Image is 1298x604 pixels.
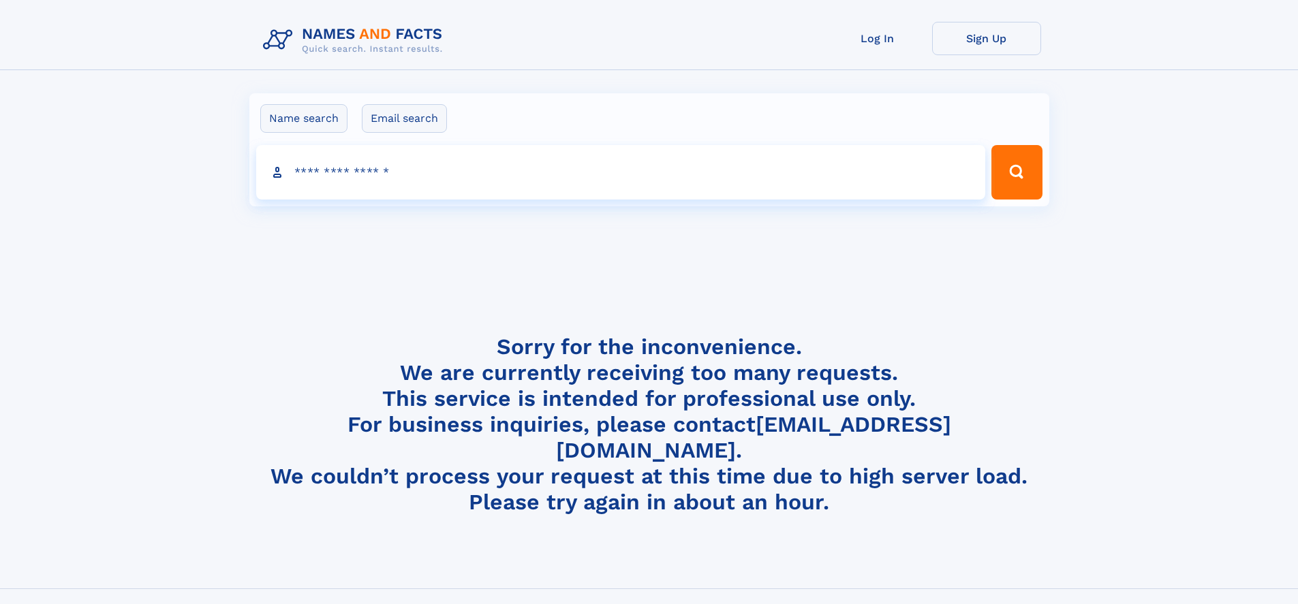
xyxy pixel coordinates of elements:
[258,334,1041,515] h4: Sorry for the inconvenience. We are currently receiving too many requests. This service is intend...
[991,145,1042,200] button: Search Button
[932,22,1041,55] a: Sign Up
[260,104,347,133] label: Name search
[362,104,447,133] label: Email search
[823,22,932,55] a: Log In
[556,411,951,463] a: [EMAIL_ADDRESS][DOMAIN_NAME]
[256,145,986,200] input: search input
[258,22,454,59] img: Logo Names and Facts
